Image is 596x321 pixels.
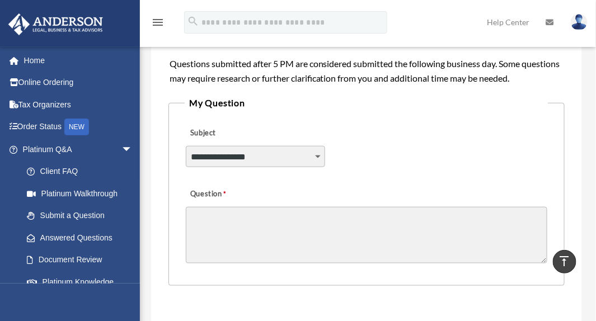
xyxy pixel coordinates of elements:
a: menu [151,20,165,29]
i: vertical_align_top [558,254,571,268]
a: Platinum Knowledge Room [16,271,149,306]
span: arrow_drop_down [121,138,144,161]
label: Subject [186,125,292,141]
div: NEW [64,119,89,135]
img: User Pic [571,14,588,30]
img: Anderson Advisors Platinum Portal [5,13,106,35]
i: menu [151,16,165,29]
a: Platinum Walkthrough [16,182,149,205]
a: Home [8,49,149,72]
a: Order StatusNEW [8,116,149,139]
legend: My Question [185,95,548,111]
a: vertical_align_top [553,250,576,273]
a: Client FAQ [16,160,149,183]
a: Answered Questions [16,226,149,249]
a: Tax Organizers [8,93,149,116]
a: Submit a Question [16,205,144,227]
label: Question [186,186,273,202]
a: Online Ordering [8,72,149,94]
a: Document Review [16,249,149,271]
a: Platinum Q&Aarrow_drop_down [8,138,149,160]
i: search [187,15,199,27]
